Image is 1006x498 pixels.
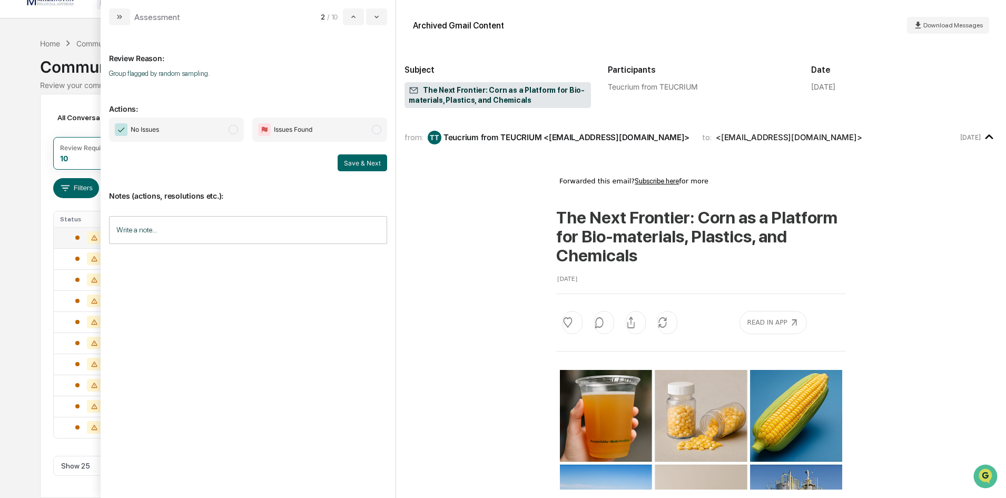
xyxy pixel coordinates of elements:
button: Save & Next [338,154,387,171]
button: Start new chat [179,84,192,96]
span: No Issues [131,124,159,135]
div: 🗄️ [76,134,85,142]
a: 🗄️Attestations [72,129,135,148]
div: Home [40,39,60,48]
div: 10 [60,154,68,163]
button: Filters [53,178,99,198]
div: Teucrium from TEUCRIUM <[EMAIL_ADDRESS][DOMAIN_NAME]> [443,132,689,142]
span: Data Lookup [21,153,66,163]
div: All Conversations [53,109,133,126]
div: TT [428,131,441,144]
img: 1746055101610-c473b297-6a78-478c-a979-82029cc54cd1 [11,81,29,100]
span: Download Messages [923,22,983,29]
div: We're available if you need us! [36,91,133,100]
time: Wednesday, October 8, 2025 at 11:39:08 AM [960,133,981,141]
span: Attestations [87,133,131,143]
span: 2 [321,13,325,21]
div: Post header [556,208,846,351]
iframe: Open customer support [972,463,1001,492]
h2: Subject [405,65,591,75]
div: Start new chat [36,81,173,91]
span: / 10 [327,13,341,21]
a: The Next Frontier: Corn as a Platform for Bio-materials, Plastics, and Chemicals [556,208,837,266]
p: Review Reason: [109,41,387,63]
div: Review your communication records across channels [40,81,965,90]
td: 2025-10-08T16:39:12.581Z [557,275,577,284]
span: to: [702,132,712,142]
th: Status [54,211,122,227]
div: [DATE] [811,82,835,91]
h2: Participants [608,65,794,75]
div: Communications Archive [40,49,965,76]
p: Group flagged by random sampling. [109,70,387,77]
div: Assessment [134,12,180,22]
div: Review Required [60,144,111,152]
time: [DATE] [557,275,577,284]
span: The Next Frontier: Corn as a Platform for Bio-materials, Plastics, and Chemicals [409,85,587,105]
div: Archived Gmail Content [413,21,504,31]
div: Communications Archive [76,39,162,48]
div: <[EMAIL_ADDRESS][DOMAIN_NAME]> [716,132,862,142]
span: Pylon [105,179,127,187]
span: from: [405,132,423,142]
span: Forwarded this email? for more [559,177,708,185]
a: READ IN APP [739,311,807,334]
button: Download Messages [907,17,989,34]
img: Flag [258,123,271,136]
p: Notes (actions, resolutions etc.): [109,179,387,200]
h2: Date [811,65,998,75]
a: Powered byPylon [74,178,127,187]
span: Issues Found [274,124,312,135]
div: Teucrium from TEUCRIUM [608,82,794,91]
p: How can we help? [11,22,192,39]
span: Preclearance [21,133,68,143]
a: 🔎Data Lookup [6,149,71,168]
a: Subscribe here [635,177,679,185]
span: READ IN APP [747,319,787,326]
div: 🖐️ [11,134,19,142]
img: Checkmark [115,123,127,136]
div: 🔎 [11,154,19,162]
a: 🖐️Preclearance [6,129,72,148]
p: Actions: [109,92,387,113]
